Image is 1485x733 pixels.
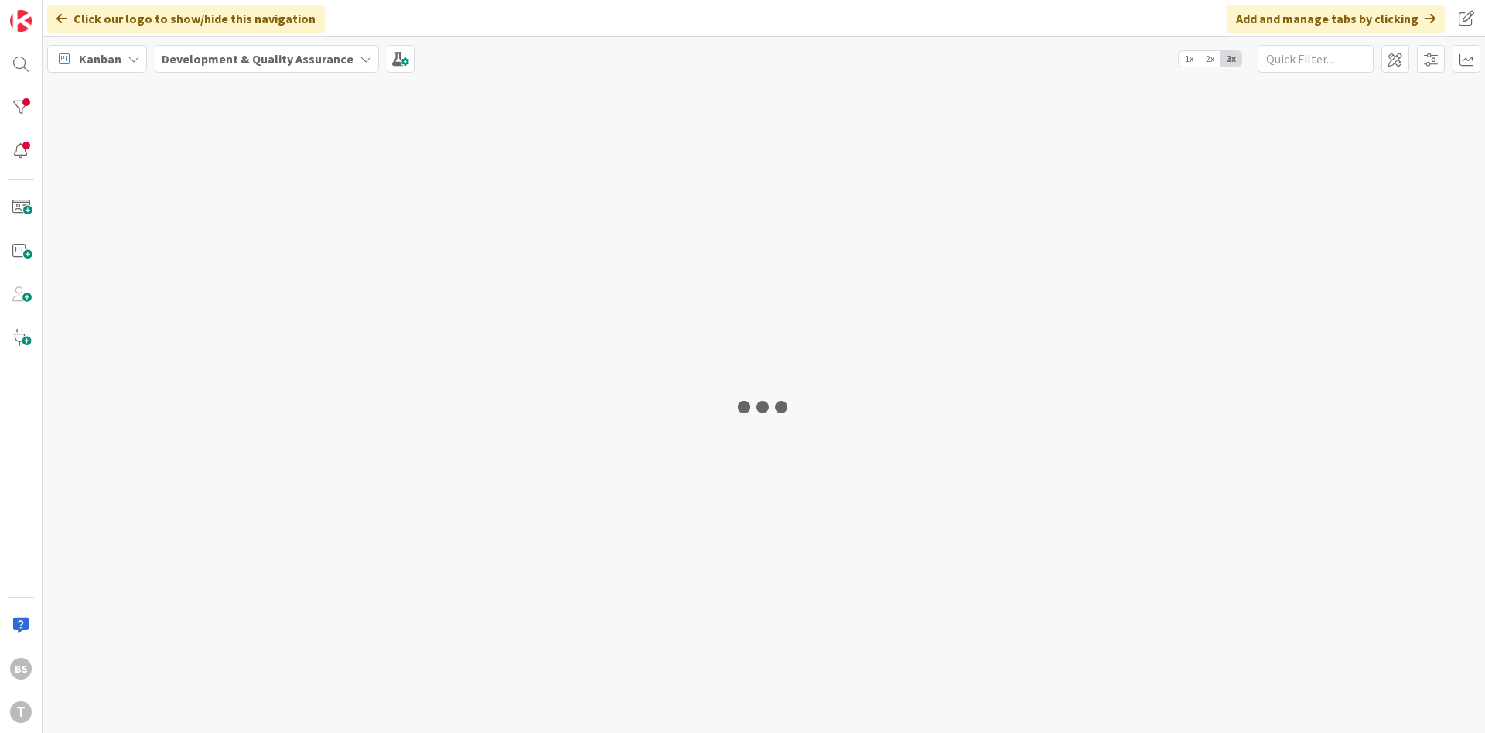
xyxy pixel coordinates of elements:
span: Kanban [79,50,121,68]
img: Visit kanbanzone.com [10,10,32,32]
b: Development & Quality Assurance [162,51,353,67]
div: T [10,701,32,723]
div: BS [10,658,32,680]
div: Add and manage tabs by clicking [1227,5,1445,33]
input: Quick Filter... [1258,45,1374,73]
span: 2x [1200,51,1220,67]
div: Click our logo to show/hide this navigation [47,5,325,33]
span: 1x [1179,51,1200,67]
span: 3x [1220,51,1241,67]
